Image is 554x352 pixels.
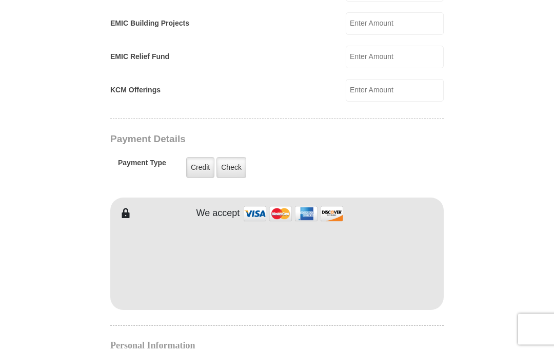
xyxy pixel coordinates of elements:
[242,203,345,225] img: credit cards accepted
[118,159,166,173] h5: Payment Type
[110,134,372,146] h3: Payment Details
[110,342,444,350] h4: Personal Information
[186,158,214,179] label: Credit
[216,158,246,179] label: Check
[346,13,444,35] input: Enter Amount
[196,208,240,220] h4: We accept
[110,52,169,63] label: EMIC Relief Fund
[110,85,161,96] label: KCM Offerings
[346,46,444,69] input: Enter Amount
[110,18,189,29] label: EMIC Building Projects
[346,80,444,102] input: Enter Amount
